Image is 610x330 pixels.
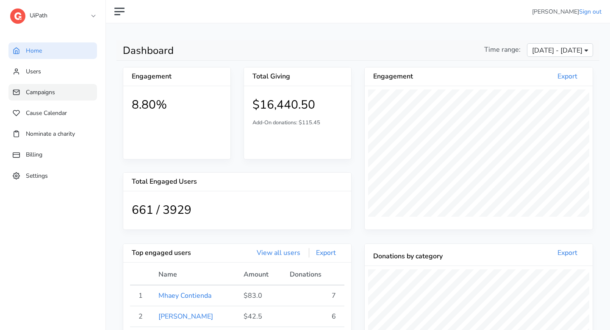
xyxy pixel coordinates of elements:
a: Users [8,63,97,80]
span: Settings [26,171,48,179]
a: Export [309,248,343,257]
th: Donations [285,269,344,285]
img: logo-dashboard-4662da770dd4bea1a8774357aa970c5cb092b4650ab114813ae74da458e76571.svg [10,8,25,24]
a: Mhaey Contienda [158,291,211,300]
span: Campaigns [26,88,55,96]
h1: 8.80% [132,98,222,112]
a: Cause Calendar [8,105,97,121]
th: Amount [238,269,285,285]
a: Settings [8,168,97,184]
a: Sign out [579,8,602,16]
td: 7 [285,285,344,306]
h5: Top engaged users [132,249,237,257]
span: Cause Calendar [26,109,67,117]
h5: Donations by category [373,252,479,260]
p: Add-On donations: $115.45 [252,119,343,127]
a: UiPath [10,6,95,21]
h1: 661 / 3929 [132,203,343,218]
a: Campaigns [8,84,97,101]
h5: Engagement [373,73,479,81]
th: Name [153,269,238,285]
td: $42.5 [238,306,285,327]
td: 1 [130,285,153,306]
a: Export [551,248,584,257]
span: Users [26,67,41,76]
a: Nominate a charity [8,126,97,142]
a: Export [551,72,584,81]
span: Time range: [484,45,521,55]
a: [PERSON_NAME] [158,312,213,321]
td: $83.0 [238,285,285,306]
h1: Dashboard [123,45,352,57]
span: Nominate a charity [26,130,75,138]
span: [DATE] - [DATE] [532,45,582,56]
a: Billing [8,146,97,163]
span: Home [26,47,42,55]
h5: Engagement [132,73,177,81]
h5: Total Giving [252,73,298,81]
li: [PERSON_NAME] [532,7,602,16]
span: Billing [26,151,42,159]
a: Home [8,42,97,59]
h5: Total Engaged Users [132,178,237,186]
td: 2 [130,306,153,327]
a: View all users [250,248,307,257]
h1: $16,440.50 [252,98,343,112]
td: 6 [285,306,344,327]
